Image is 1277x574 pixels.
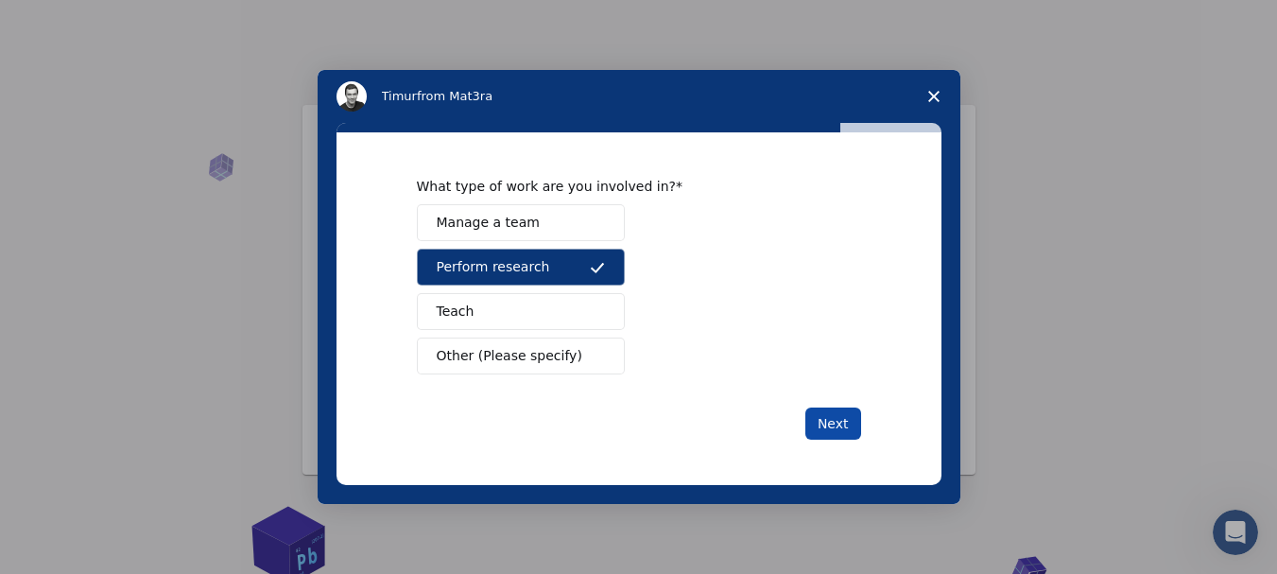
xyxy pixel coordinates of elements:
[38,13,105,30] span: Suporte
[437,302,475,322] span: Teach
[437,257,550,277] span: Perform research
[907,70,960,123] span: Close survey
[417,89,492,103] span: from Mat3ra
[437,346,582,366] span: Other (Please specify)
[417,338,625,374] button: Other (Please specify)
[382,89,417,103] span: Timur
[337,81,367,112] img: Profile image for Timur
[417,293,625,330] button: Teach
[417,178,833,195] div: What type of work are you involved in?
[417,249,625,286] button: Perform research
[437,213,540,233] span: Manage a team
[805,408,861,440] button: Next
[417,204,625,241] button: Manage a team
